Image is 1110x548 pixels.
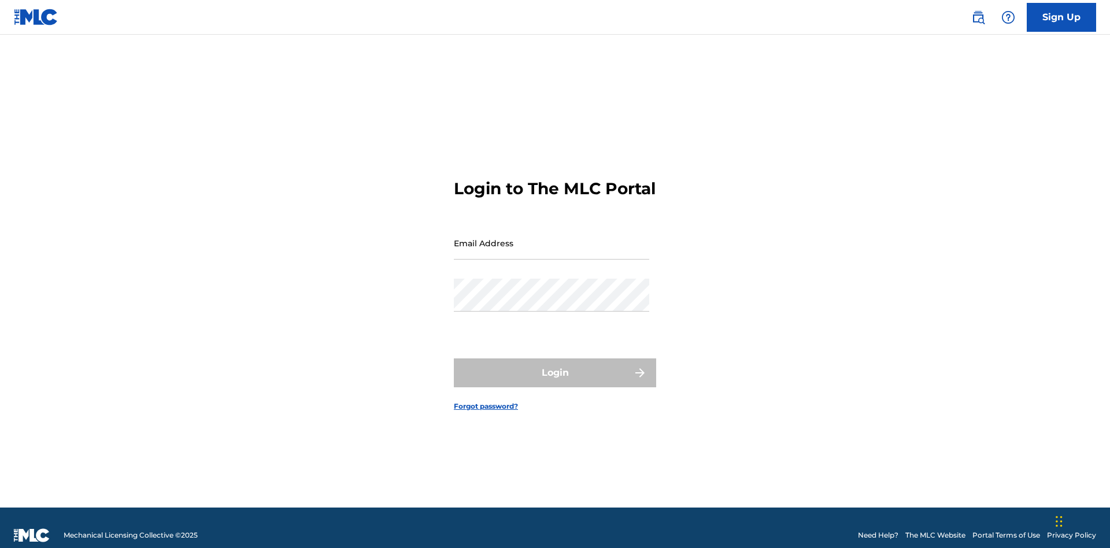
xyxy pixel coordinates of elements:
iframe: Chat Widget [1052,493,1110,548]
div: Drag [1056,504,1063,539]
a: The MLC Website [905,530,965,540]
img: MLC Logo [14,9,58,25]
div: Help [997,6,1020,29]
img: search [971,10,985,24]
h3: Login to The MLC Portal [454,179,656,199]
img: help [1001,10,1015,24]
a: Forgot password? [454,401,518,412]
a: Public Search [967,6,990,29]
a: Need Help? [858,530,898,540]
a: Portal Terms of Use [972,530,1040,540]
a: Sign Up [1027,3,1096,32]
img: logo [14,528,50,542]
span: Mechanical Licensing Collective © 2025 [64,530,198,540]
a: Privacy Policy [1047,530,1096,540]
